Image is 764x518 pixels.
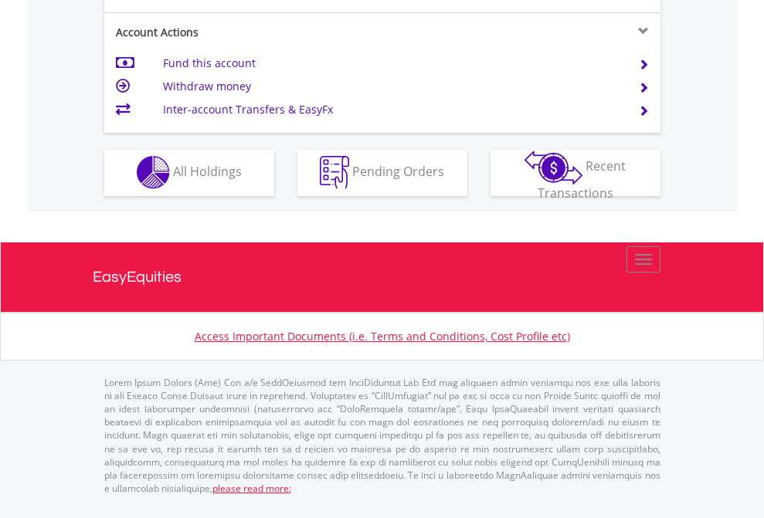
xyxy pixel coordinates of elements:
[212,482,291,495] a: please read more:
[104,376,660,495] p: Lorem Ipsum Dolors (Ame) Con a/e SeddOeiusmod tem InciDiduntut Lab Etd mag aliquaen admin veniamq...
[163,52,620,75] td: Fund this account
[195,329,570,344] a: Access Important Documents (i.e. Terms and Conditions, Cost Profile etc)
[163,98,620,121] td: Inter-account Transfers & EasyFx
[491,150,660,196] button: Recent Transactions
[320,156,349,189] img: pending_instructions-wht.png
[137,156,170,189] img: holdings-wht.png
[163,75,620,98] td: Withdraw money
[104,150,274,196] button: All Holdings
[525,151,582,185] img: transactions-zar-wht.png
[297,150,467,196] button: Pending Orders
[352,163,444,180] span: Pending Orders
[173,163,242,180] span: All Holdings
[93,242,672,312] a: EasyEquities
[538,157,626,201] span: Recent Transactions
[104,25,382,40] div: Account Actions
